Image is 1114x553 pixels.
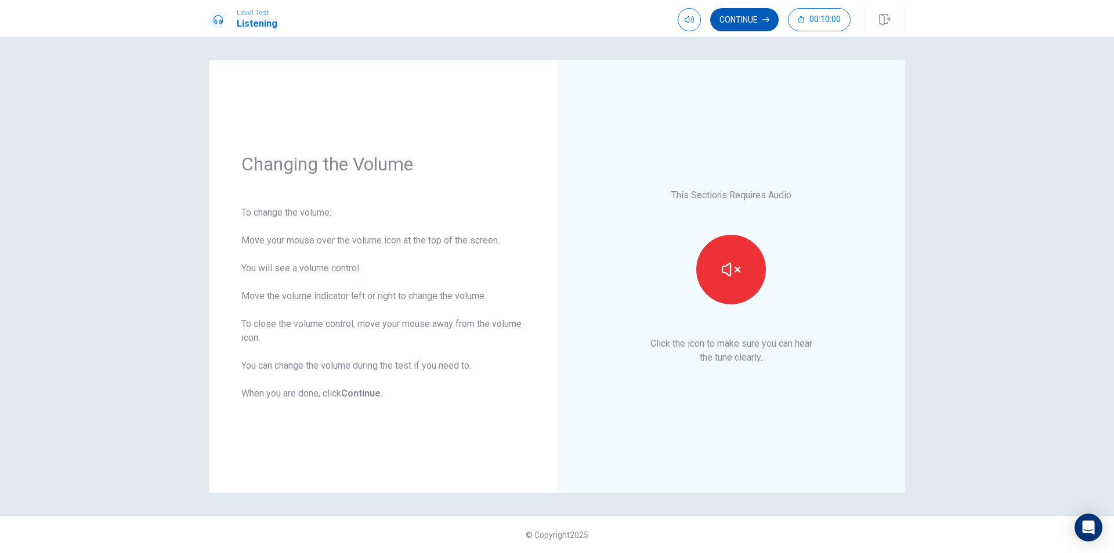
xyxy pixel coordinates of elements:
[671,188,791,202] p: This Sections Requires Audio
[241,152,525,176] h1: Changing the Volume
[1075,514,1102,541] div: Open Intercom Messenger
[710,8,779,31] button: Continue
[788,8,851,31] button: 00:10:00
[341,388,381,399] b: Continue
[237,9,277,17] span: Level Test
[237,17,277,31] h1: Listening
[650,337,812,365] p: Click the icon to make sure you can hear the tune clearly.
[809,15,841,24] span: 00:10:00
[526,530,588,540] span: © Copyright 2025
[241,206,525,401] div: To change the volume: Move your mouse over the volume icon at the top of the screen. You will see...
